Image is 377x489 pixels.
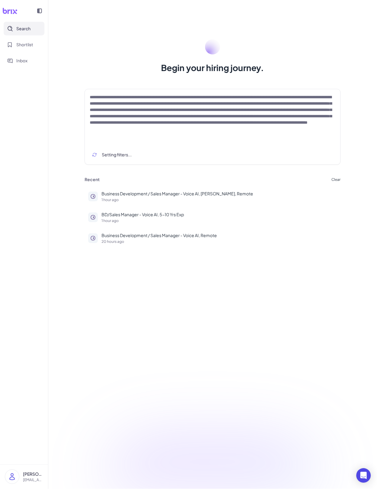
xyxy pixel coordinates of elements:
button: Search [4,22,44,35]
div: Open Intercom Messenger [356,468,371,483]
button: Shortlist [4,38,44,51]
button: Clear [332,178,341,181]
p: 1 hour ago [101,219,337,223]
p: [PERSON_NAME] [23,471,43,478]
button: Inbox [4,54,44,67]
p: 20 hours ago [101,240,337,243]
span: Setting filters... [102,152,132,158]
h3: Recent [85,177,100,182]
span: Inbox [16,57,27,64]
p: [EMAIL_ADDRESS][DOMAIN_NAME] [23,478,43,483]
img: user_logo.png [5,470,19,484]
p: Business Development / Sales Manager - Voice AI, Remote [101,232,337,239]
span: Shortlist [16,41,33,48]
button: Business Development / Sales Manager - Voice AI, Remote20 hours ago [85,229,341,247]
p: 1 hour ago [101,198,337,202]
p: Business Development / Sales Manager - Voice AI, [PERSON_NAME], Remote [101,191,337,197]
p: BD/Sales Manager - Voice AI, 5-10 Yrs Exp [101,211,337,218]
h1: Begin your hiring journey. [161,62,264,74]
button: Business Development / Sales Manager - Voice AI, [PERSON_NAME], Remote1 hour ago [85,187,341,205]
span: Search [16,25,31,32]
button: BD/Sales Manager - Voice AI, 5-10 Yrs Exp1 hour ago [85,208,341,226]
